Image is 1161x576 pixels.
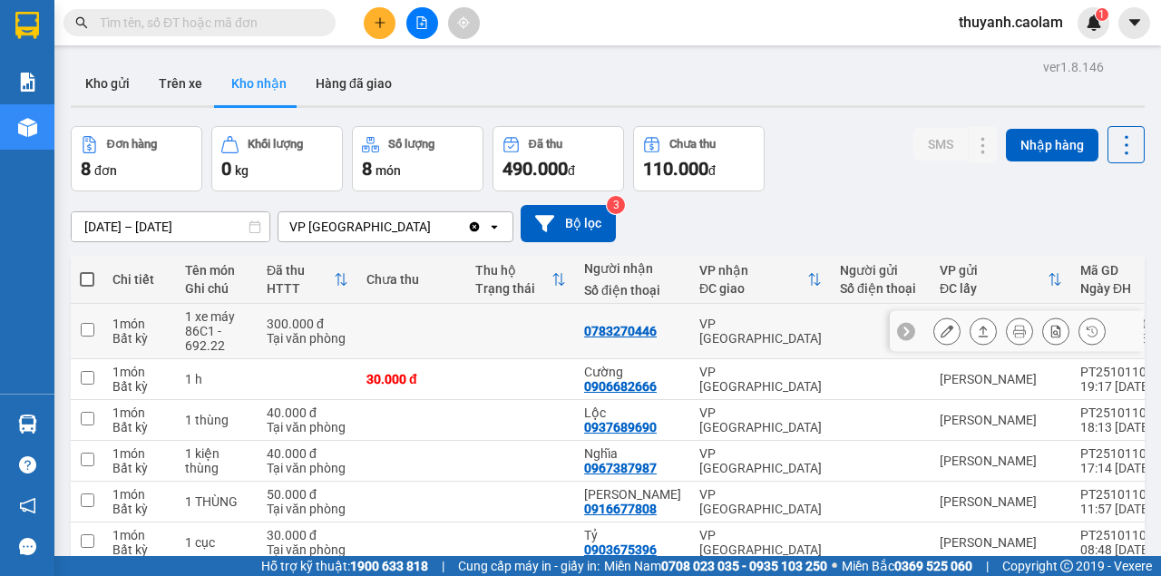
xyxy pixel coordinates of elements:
[267,528,348,542] div: 30.000 đ
[289,218,431,236] div: VP [GEOGRAPHIC_DATA]
[475,263,551,278] div: Thu hộ
[15,12,39,39] img: logo-vxr
[584,365,681,379] div: Cường
[112,272,167,287] div: Chi tiết
[362,158,372,180] span: 8
[493,126,624,191] button: Đã thu490.000đ
[584,502,657,516] div: 0916677808
[1060,560,1073,572] span: copyright
[475,281,551,296] div: Trạng thái
[185,535,249,550] div: 1 cục
[832,562,837,570] span: ⚪️
[388,138,434,151] div: Số lượng
[267,405,348,420] div: 40.000 đ
[633,126,765,191] button: Chưa thu110.000đ
[18,118,37,137] img: warehouse-icon
[112,528,167,542] div: 1 món
[584,261,681,276] div: Người nhận
[840,263,922,278] div: Người gửi
[940,372,1062,386] div: [PERSON_NAME]
[19,456,36,473] span: question-circle
[842,556,972,576] span: Miền Bắc
[248,138,303,151] div: Khối lượng
[267,502,348,516] div: Tại văn phòng
[267,487,348,502] div: 50.000 đ
[604,556,827,576] span: Miền Nam
[458,556,600,576] span: Cung cấp máy in - giấy in:
[661,559,827,573] strong: 0708 023 035 - 0935 103 250
[267,542,348,557] div: Tại văn phòng
[1096,8,1108,21] sup: 1
[112,317,167,331] div: 1 món
[112,379,167,394] div: Bất kỳ
[415,16,428,29] span: file-add
[690,256,831,304] th: Toggle SortBy
[267,263,334,278] div: Đã thu
[267,420,348,434] div: Tại văn phòng
[144,62,217,105] button: Trên xe
[258,256,357,304] th: Toggle SortBy
[699,317,822,346] div: VP [GEOGRAPHIC_DATA]
[708,163,716,178] span: đ
[75,16,88,29] span: search
[235,163,249,178] span: kg
[487,220,502,234] svg: open
[185,263,249,278] div: Tên món
[894,559,972,573] strong: 0369 525 060
[1080,263,1155,278] div: Mã GD
[301,62,406,105] button: Hàng đã giao
[1080,281,1155,296] div: Ngày ĐH
[502,158,568,180] span: 490.000
[699,405,822,434] div: VP [GEOGRAPHIC_DATA]
[940,535,1062,550] div: [PERSON_NAME]
[267,317,348,331] div: 300.000 đ
[267,331,348,346] div: Tại văn phòng
[112,331,167,346] div: Bất kỳ
[1127,15,1143,31] span: caret-down
[986,556,989,576] span: |
[112,487,167,502] div: 1 món
[112,405,167,420] div: 1 món
[840,281,922,296] div: Số điện thoại
[584,405,681,420] div: Lộc
[185,281,249,296] div: Ghi chú
[350,559,428,573] strong: 1900 633 818
[433,218,434,236] input: Selected VP Sài Gòn.
[699,446,822,475] div: VP [GEOGRAPHIC_DATA]
[448,7,480,39] button: aim
[699,263,807,278] div: VP nhận
[669,138,716,151] div: Chưa thu
[699,281,807,296] div: ĐC giao
[933,317,961,345] div: Sửa đơn hàng
[100,13,314,33] input: Tìm tên, số ĐT hoặc mã đơn
[185,309,249,353] div: 1 xe máy 86C1 - 692.22
[94,163,117,178] span: đơn
[71,62,144,105] button: Kho gửi
[466,256,575,304] th: Toggle SortBy
[72,212,269,241] input: Select a date range.
[944,11,1078,34] span: thuyanh.caolam
[18,73,37,92] img: solution-icon
[267,461,348,475] div: Tại văn phòng
[19,497,36,514] span: notification
[112,420,167,434] div: Bất kỳ
[442,556,444,576] span: |
[261,556,428,576] span: Hỗ trợ kỹ thuật:
[940,281,1048,296] div: ĐC lấy
[970,317,997,345] div: Giao hàng
[366,272,457,287] div: Chưa thu
[221,158,231,180] span: 0
[107,138,157,151] div: Đơn hàng
[112,365,167,379] div: 1 món
[940,454,1062,468] div: [PERSON_NAME]
[112,502,167,516] div: Bất kỳ
[1006,129,1098,161] button: Nhập hàng
[185,372,249,386] div: 1 h
[112,542,167,557] div: Bất kỳ
[1098,8,1105,21] span: 1
[19,538,36,555] span: message
[584,461,657,475] div: 0967387987
[699,487,822,516] div: VP [GEOGRAPHIC_DATA]
[584,528,681,542] div: Tỷ
[584,324,657,338] div: 0783270446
